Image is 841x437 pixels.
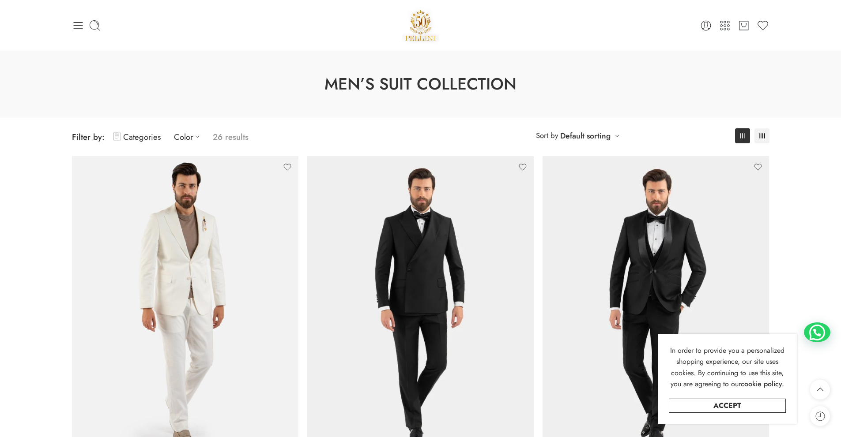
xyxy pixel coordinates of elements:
a: Color [174,127,204,147]
a: Accept [669,399,786,413]
a: Wishlist [757,19,769,32]
a: Cart [738,19,750,32]
span: In order to provide you a personalized shopping experience, our site uses cookies. By continuing ... [670,345,784,389]
h1: Men’s Suit Collection [22,73,819,96]
a: Categories [113,127,161,147]
span: Filter by: [72,131,105,143]
a: cookie policy. [741,378,784,390]
img: Pellini [402,7,440,44]
a: Pellini - [402,7,440,44]
a: Login / Register [700,19,712,32]
a: Default sorting [560,130,611,142]
span: Sort by [536,128,558,143]
p: 26 results [213,127,249,147]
